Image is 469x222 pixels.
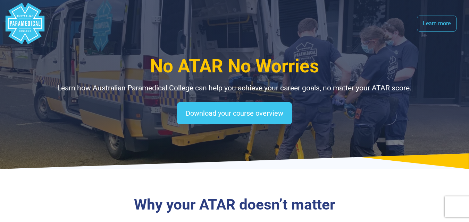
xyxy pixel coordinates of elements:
[177,102,292,124] a: Download your course overview
[39,83,430,94] p: Learn how Australian Paramedical College can help you achieve your career goals, no matter your A...
[39,196,430,214] h3: Why your ATAR doesn’t matter
[150,55,319,77] span: No ATAR No Worries
[417,16,457,32] a: Learn more
[4,3,46,44] div: Australian Paramedical College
